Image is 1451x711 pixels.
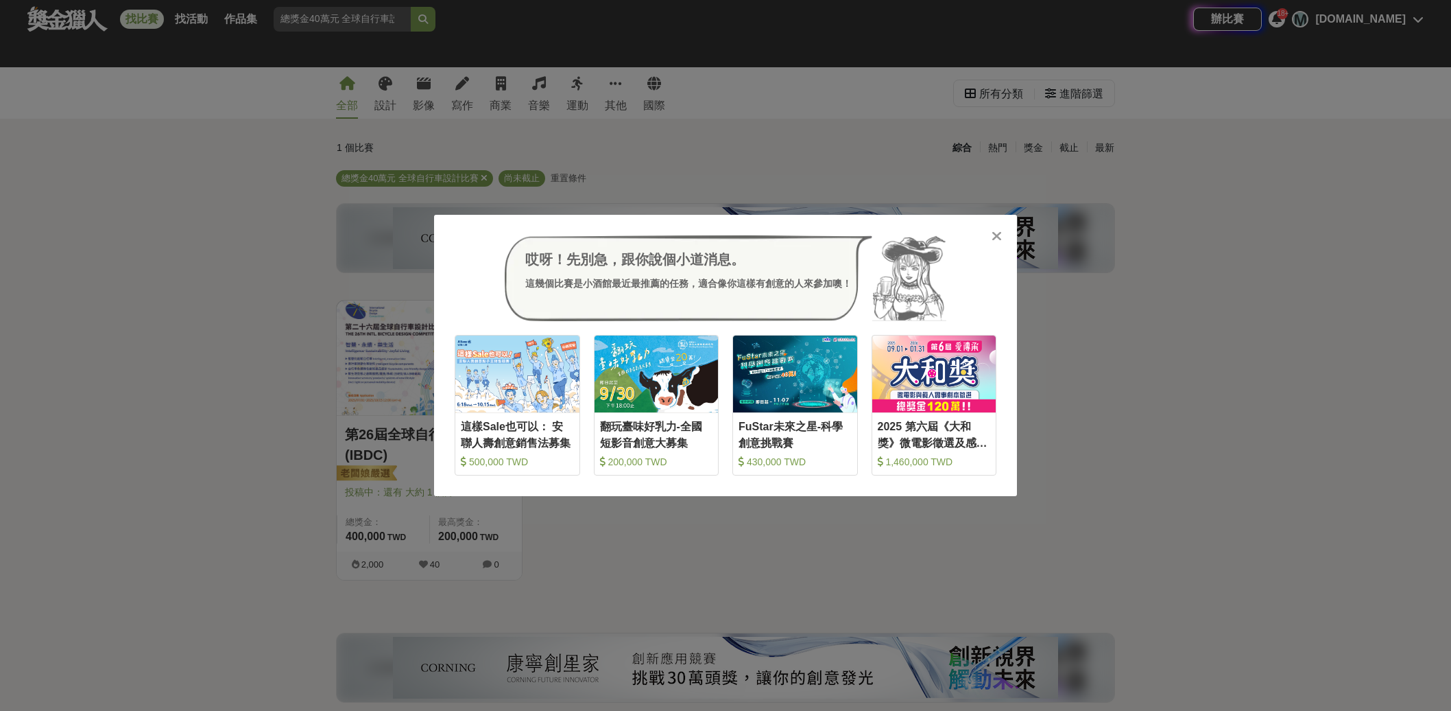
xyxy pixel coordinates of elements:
a: Cover Image這樣Sale也可以： 安聯人壽創意銷售法募集 500,000 TWD [455,335,580,476]
a: Cover Image2025 第六屆《大和獎》微電影徵選及感人實事分享 1,460,000 TWD [872,335,997,476]
div: 2025 第六屆《大和獎》微電影徵選及感人實事分享 [878,419,991,450]
img: Cover Image [455,336,579,412]
div: 翻玩臺味好乳力-全國短影音創意大募集 [600,419,713,450]
a: Cover Image翻玩臺味好乳力-全國短影音創意大募集 200,000 TWD [594,335,719,476]
div: 這樣Sale也可以： 安聯人壽創意銷售法募集 [461,419,574,450]
img: Cover Image [595,336,719,412]
div: 200,000 TWD [600,455,713,469]
a: Cover ImageFuStar未來之星-科學創意挑戰賽 430,000 TWD [732,335,858,476]
div: 1,460,000 TWD [878,455,991,469]
div: 哎呀！先別急，跟你說個小道消息。 [525,249,852,270]
img: Avatar [872,235,946,322]
div: 430,000 TWD [739,455,852,469]
img: Cover Image [872,336,996,412]
div: FuStar未來之星-科學創意挑戰賽 [739,419,852,450]
div: 500,000 TWD [461,455,574,469]
img: Cover Image [733,336,857,412]
div: 這幾個比賽是小酒館最近最推薦的任務，適合像你這樣有創意的人來參加噢！ [525,277,852,291]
